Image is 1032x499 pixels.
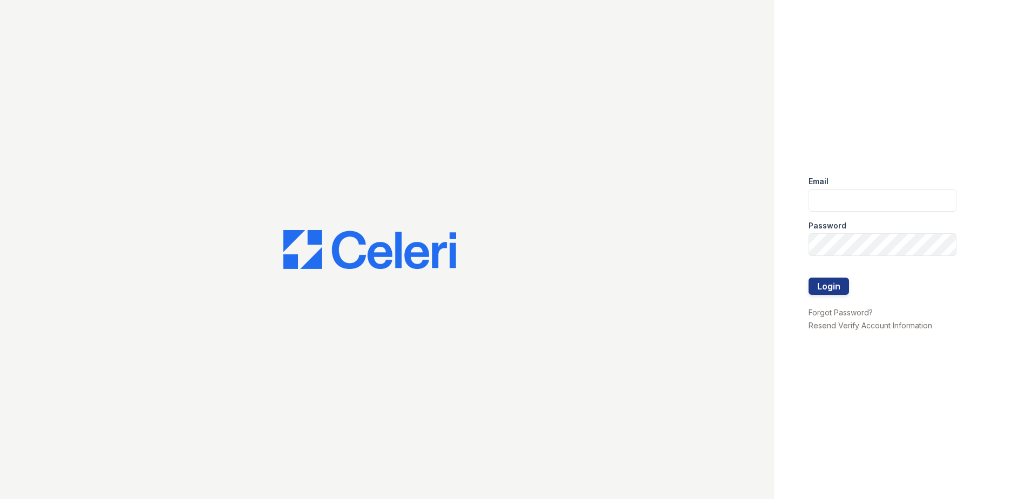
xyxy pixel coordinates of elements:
[809,308,873,317] a: Forgot Password?
[809,220,846,231] label: Password
[283,230,456,269] img: CE_Logo_Blue-a8612792a0a2168367f1c8372b55b34899dd931a85d93a1a3d3e32e68fde9ad4.png
[809,278,849,295] button: Login
[809,176,829,187] label: Email
[809,321,932,330] a: Resend Verify Account Information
